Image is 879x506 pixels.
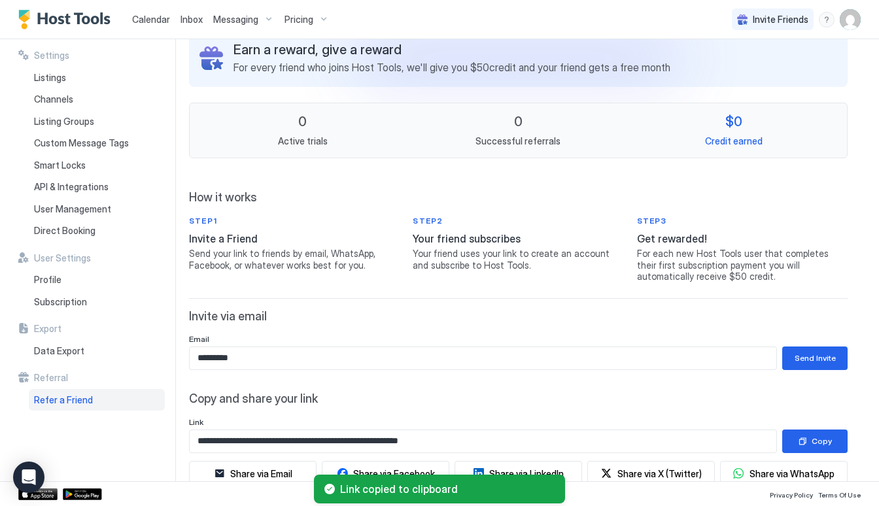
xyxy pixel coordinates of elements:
[278,135,328,147] span: Active trials
[34,394,93,406] span: Refer a Friend
[455,461,582,486] button: Share via LinkedIn
[34,372,68,384] span: Referral
[233,42,670,58] span: Earn a reward, give a reward
[34,252,91,264] span: User Settings
[753,14,808,25] span: Invite Friends
[189,248,400,271] span: Send your link to friends by email, WhatsApp, Facebook, or whatever works best for you.
[750,467,835,481] div: Share via WhatsApp
[29,176,165,198] a: API & Integrations
[29,340,165,362] a: Data Export
[587,461,715,486] button: Share via X (Twitter)
[29,389,165,411] a: Refer a Friend
[29,154,165,177] a: Smart Locks
[733,467,835,481] button: Share via WhatsApp
[189,190,848,205] span: How it works
[34,72,66,84] span: Listings
[34,203,111,215] span: User Management
[29,269,165,291] a: Profile
[214,467,292,481] button: Share via Email
[29,220,165,242] a: Direct Booking
[34,50,69,61] span: Settings
[34,116,94,127] span: Listing Groups
[189,215,400,227] span: STEP 1
[353,467,435,481] div: Share via Facebook
[413,248,623,271] span: Your friend uses your link to create an account and subscribe to Host Tools.
[34,160,86,171] span: Smart Locks
[190,347,776,369] input: Input Field
[340,482,555,496] span: Link copied to clipboard
[213,14,258,25] span: Messaging
[189,392,848,407] span: Copy and share your link
[489,467,564,481] div: Share via LinkedIn
[29,67,165,89] a: Listings
[34,274,61,286] span: Profile
[413,215,623,227] span: STEP 2
[190,430,776,452] input: Input Field
[725,114,742,130] span: $0
[189,232,400,245] span: Invite a Friend
[34,181,109,193] span: API & Integrations
[233,61,670,74] span: For every friend who joins Host Tools, we'll give you $ 50 credit and your friend gets a free month
[34,296,87,308] span: Subscription
[189,334,209,344] span: Email
[34,225,95,237] span: Direct Booking
[29,291,165,313] a: Subscription
[795,352,836,364] div: Send Invite
[132,12,170,26] a: Calendar
[705,135,763,147] span: Credit earned
[819,12,835,27] div: menu
[181,14,203,25] span: Inbox
[322,461,449,486] button: Share via Facebook
[637,232,848,245] span: Get rewarded!
[474,467,564,481] button: Share via LinkedIn
[413,232,623,245] span: Your friend subscribes
[230,467,292,481] div: Share via Email
[840,9,861,30] div: User profile
[29,88,165,110] a: Channels
[637,248,848,282] span: For each new Host Tools user that completes their first subscription payment you will automatical...
[514,114,523,130] span: 0
[782,430,848,453] button: Copy
[34,137,129,149] span: Custom Message Tags
[337,467,435,481] button: Share via Facebook
[617,467,702,481] div: Share via X (Twitter)
[181,12,203,26] a: Inbox
[189,309,848,324] span: Invite via email
[782,346,848,370] button: Send Invite
[720,461,848,486] button: Share via WhatsApp
[637,215,848,227] span: STEP 3
[34,345,84,357] span: Data Export
[34,323,61,335] span: Export
[189,417,203,427] span: Link
[13,462,44,493] div: Open Intercom Messenger
[189,461,317,486] button: Share via Email
[475,135,560,147] span: Successful referrals
[29,198,165,220] a: User Management
[284,14,313,25] span: Pricing
[29,132,165,154] a: Custom Message Tags
[132,14,170,25] span: Calendar
[34,93,73,105] span: Channels
[298,114,307,130] span: 0
[812,435,832,447] div: Copy
[18,10,116,29] a: Host Tools Logo
[29,110,165,133] a: Listing Groups
[601,467,702,481] button: Share via X (Twitter)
